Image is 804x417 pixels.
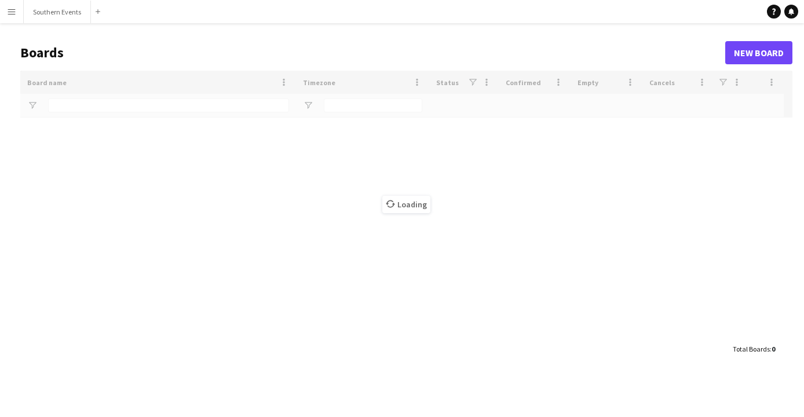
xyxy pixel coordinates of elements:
[733,345,770,353] span: Total Boards
[725,41,792,64] a: New Board
[24,1,91,23] button: Southern Events
[382,196,430,213] span: Loading
[20,44,725,61] h1: Boards
[733,338,775,360] div: :
[772,345,775,353] span: 0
